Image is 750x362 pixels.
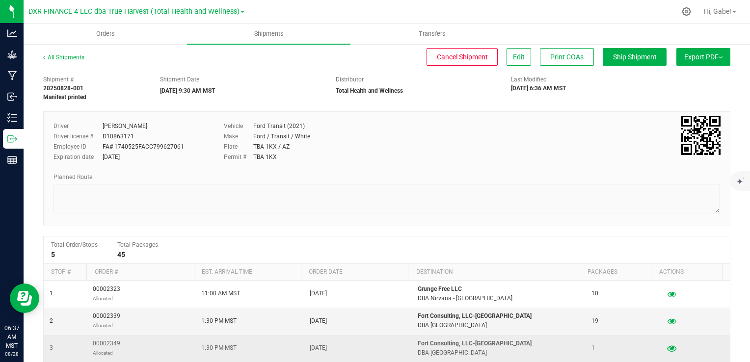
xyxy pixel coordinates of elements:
label: Make [224,132,253,141]
span: Orders [83,29,128,38]
label: Plate [224,142,253,151]
button: Cancel Shipment [427,48,498,66]
p: DBA [GEOGRAPHIC_DATA] [418,321,579,330]
a: Transfers [350,24,514,44]
th: Stop # [44,264,86,281]
span: 10 [591,289,598,298]
p: Grunge Free LLC [418,284,579,294]
div: FA# 1740525FACC799627061 [103,142,184,151]
span: [DATE] [310,343,327,353]
img: Scan me! [681,116,721,155]
button: Edit [507,48,531,66]
inline-svg: Grow [7,50,17,59]
th: Actions [651,264,723,281]
span: 3 [50,343,53,353]
strong: Total Health and Wellness [336,87,403,94]
p: Allocated [93,294,120,303]
p: Fort Consulting, LLC-[GEOGRAPHIC_DATA] [418,311,579,321]
span: Ship Shipment [613,53,657,61]
strong: 45 [117,251,125,259]
a: All Shipments [43,54,84,61]
strong: 5 [51,251,55,259]
label: Driver license # [54,132,103,141]
span: Total Packages [117,241,158,248]
span: 00002323 [93,284,120,303]
span: 1 [591,343,595,353]
span: Hi, Gabe! [704,7,731,15]
span: 00002339 [93,311,120,330]
span: Print COAs [550,53,584,61]
div: TBA 1KX / AZ [253,142,290,151]
p: Allocated [93,321,120,330]
inline-svg: Inbound [7,92,17,102]
th: Est. arrival time [194,264,301,281]
inline-svg: Inventory [7,113,17,123]
p: 06:37 AM MST [4,324,19,350]
span: DXR FINANCE 4 LLC dba True Harvest (Total Health and Wellness) [28,7,240,16]
label: Expiration date [54,153,103,161]
strong: [DATE] 9:30 AM MST [160,87,215,94]
p: DBA Nirvana - [GEOGRAPHIC_DATA] [418,294,579,303]
span: Transfers [405,29,459,38]
span: [DATE] [310,316,327,326]
label: Distributor [336,75,364,84]
span: 11:00 AM MST [201,289,240,298]
span: Cancel Shipment [437,53,488,61]
span: Edit [513,53,525,61]
span: Shipments [241,29,297,38]
label: Permit # [224,153,253,161]
a: Orders [24,24,187,44]
label: Employee ID [54,142,103,151]
button: Ship Shipment [603,48,667,66]
iframe: Resource center [10,284,39,313]
div: D10863171 [103,132,134,141]
span: 1 [50,289,53,298]
qrcode: 20250828-001 [681,116,721,155]
p: DBA [GEOGRAPHIC_DATA] [418,348,579,358]
inline-svg: Outbound [7,134,17,144]
div: Ford / Transit / White [253,132,310,141]
span: 19 [591,316,598,326]
div: [PERSON_NAME] [103,122,147,130]
inline-svg: Manufacturing [7,71,17,80]
inline-svg: Analytics [7,28,17,38]
div: TBA 1KX [253,153,277,161]
span: 2 [50,316,53,326]
span: 1:30 PM MST [201,316,237,326]
div: Ford Transit (2021) [253,122,305,130]
p: 08/28 [4,350,19,358]
button: Export PDF [676,48,730,66]
strong: 20250828-001 [43,85,83,92]
label: Last Modified [511,75,547,84]
div: Manage settings [680,7,693,16]
label: Driver [54,122,103,130]
strong: Manifest printed [43,94,86,101]
div: [DATE] [103,153,120,161]
inline-svg: Reports [7,155,17,165]
span: 00002349 [93,339,120,358]
span: [DATE] [310,289,327,298]
span: Export PDF [684,53,723,61]
p: Fort Consulting, LLC-[GEOGRAPHIC_DATA] [418,339,579,348]
a: Shipments [187,24,350,44]
th: Packages [580,264,651,281]
span: 1:30 PM MST [201,343,237,353]
th: Order date [301,264,408,281]
label: Vehicle [224,122,253,130]
label: Shipment Date [160,75,199,84]
span: Total Order/Stops [51,241,98,248]
p: Allocated [93,348,120,358]
th: Destination [408,264,579,281]
button: Print COAs [540,48,594,66]
strong: [DATE] 6:36 AM MST [511,85,566,92]
th: Order # [86,264,193,281]
span: Planned Route [54,174,92,181]
span: Shipment # [43,75,145,84]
